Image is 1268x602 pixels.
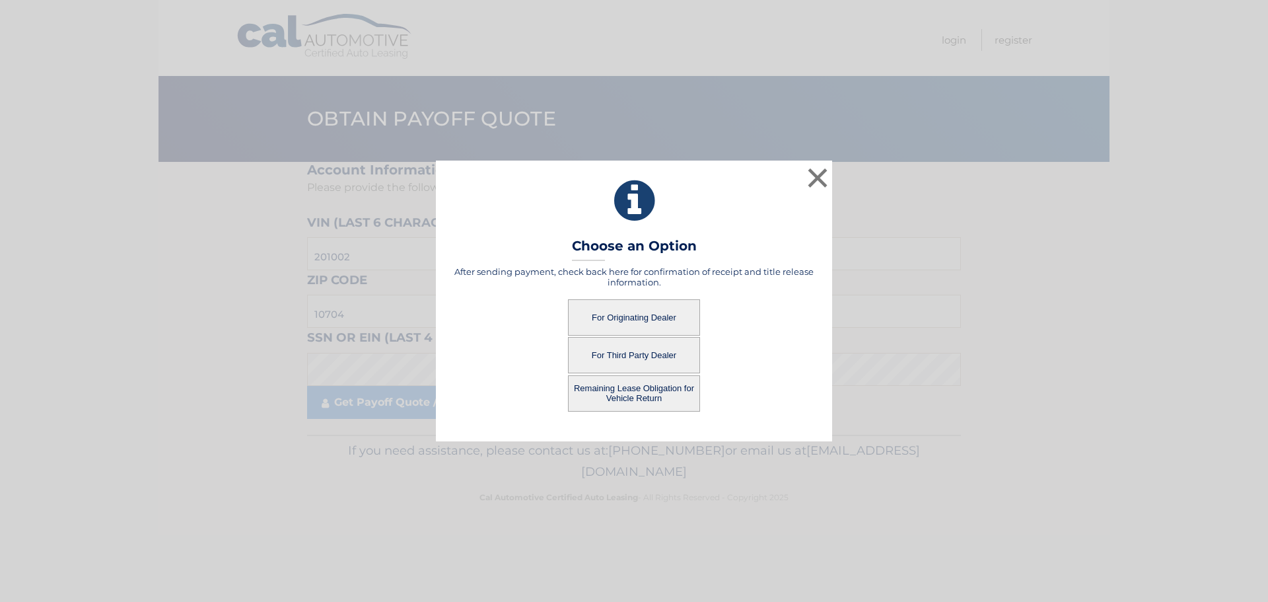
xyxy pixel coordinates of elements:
button: × [804,165,831,191]
h5: After sending payment, check back here for confirmation of receipt and title release information. [452,266,816,287]
button: Remaining Lease Obligation for Vehicle Return [568,375,700,412]
button: For Third Party Dealer [568,337,700,373]
h3: Choose an Option [572,238,697,261]
button: For Originating Dealer [568,299,700,336]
